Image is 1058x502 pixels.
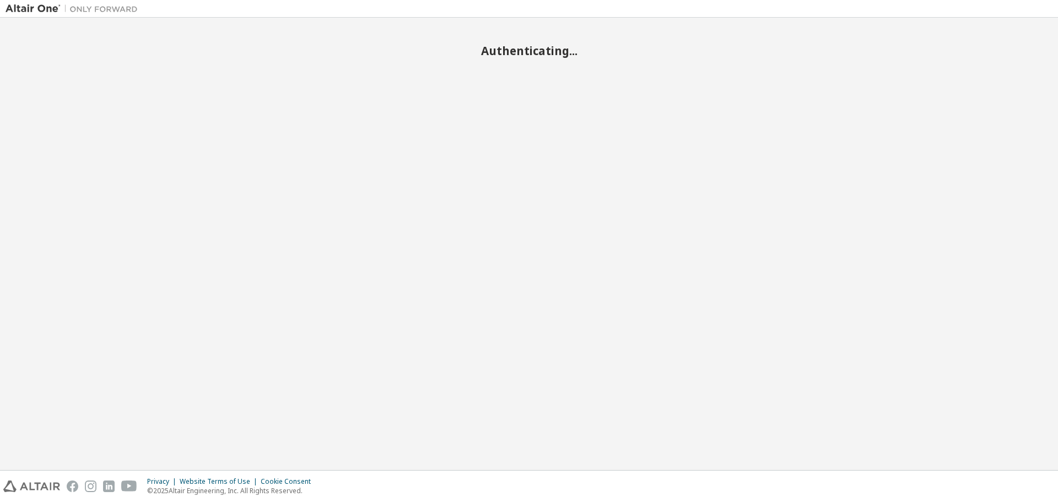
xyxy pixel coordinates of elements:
img: altair_logo.svg [3,481,60,492]
img: youtube.svg [121,481,137,492]
h2: Authenticating... [6,44,1052,58]
img: linkedin.svg [103,481,115,492]
img: Altair One [6,3,143,14]
div: Website Terms of Use [180,477,261,486]
img: instagram.svg [85,481,96,492]
div: Privacy [147,477,180,486]
p: © 2025 Altair Engineering, Inc. All Rights Reserved. [147,486,317,495]
img: facebook.svg [67,481,78,492]
div: Cookie Consent [261,477,317,486]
